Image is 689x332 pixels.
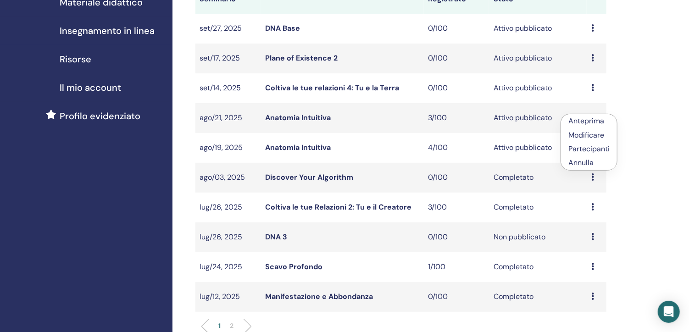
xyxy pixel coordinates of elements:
a: Partecipanti [568,144,610,154]
a: DNA 3 [265,232,287,242]
a: Coltiva le tue relazioni 4: Tu e la Terra [265,83,399,93]
a: Discover Your Algorithm [265,172,353,182]
a: Manifestazione e Abbondanza [265,292,373,301]
td: Completato [489,193,587,222]
td: Attivo pubblicato [489,14,587,44]
td: Non pubblicato [489,222,587,252]
td: Attivo pubblicato [489,73,587,103]
td: Attivo pubblicato [489,44,587,73]
a: Modificare [568,130,604,140]
span: Profilo evidenziato [60,109,140,123]
span: Insegnamento in linea [60,24,155,38]
td: Attivo pubblicato [489,103,587,133]
td: 3/100 [424,193,489,222]
td: set/14, 2025 [195,73,261,103]
td: ago/03, 2025 [195,163,261,193]
td: Attivo pubblicato [489,133,587,163]
span: Il mio account [60,81,121,94]
td: 0/100 [424,14,489,44]
div: Open Intercom Messenger [658,301,680,323]
td: 0/100 [424,73,489,103]
td: lug/26, 2025 [195,193,261,222]
a: Scavo Profondo [265,262,322,271]
td: lug/26, 2025 [195,222,261,252]
td: Completato [489,252,587,282]
a: Anatomia Intuitiva [265,143,331,152]
td: 0/100 [424,282,489,312]
td: 0/100 [424,44,489,73]
p: Annulla [568,157,610,168]
td: Completato [489,163,587,193]
a: Plane of Existence 2 [265,53,338,63]
td: lug/12, 2025 [195,282,261,312]
p: 2 [230,321,234,331]
td: 0/100 [424,163,489,193]
td: ago/21, 2025 [195,103,261,133]
td: set/17, 2025 [195,44,261,73]
td: 3/100 [424,103,489,133]
a: DNA Base [265,23,300,33]
td: set/27, 2025 [195,14,261,44]
a: Anteprima [568,116,604,126]
td: lug/24, 2025 [195,252,261,282]
td: 0/100 [424,222,489,252]
a: Coltiva le tue Relazioni 2: Tu e il Creatore [265,202,411,212]
p: 1 [219,321,221,331]
span: Risorse [60,52,91,66]
td: ago/19, 2025 [195,133,261,163]
td: 4/100 [424,133,489,163]
td: Completato [489,282,587,312]
a: Anatomia Intuitiva [265,113,331,122]
td: 1/100 [424,252,489,282]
